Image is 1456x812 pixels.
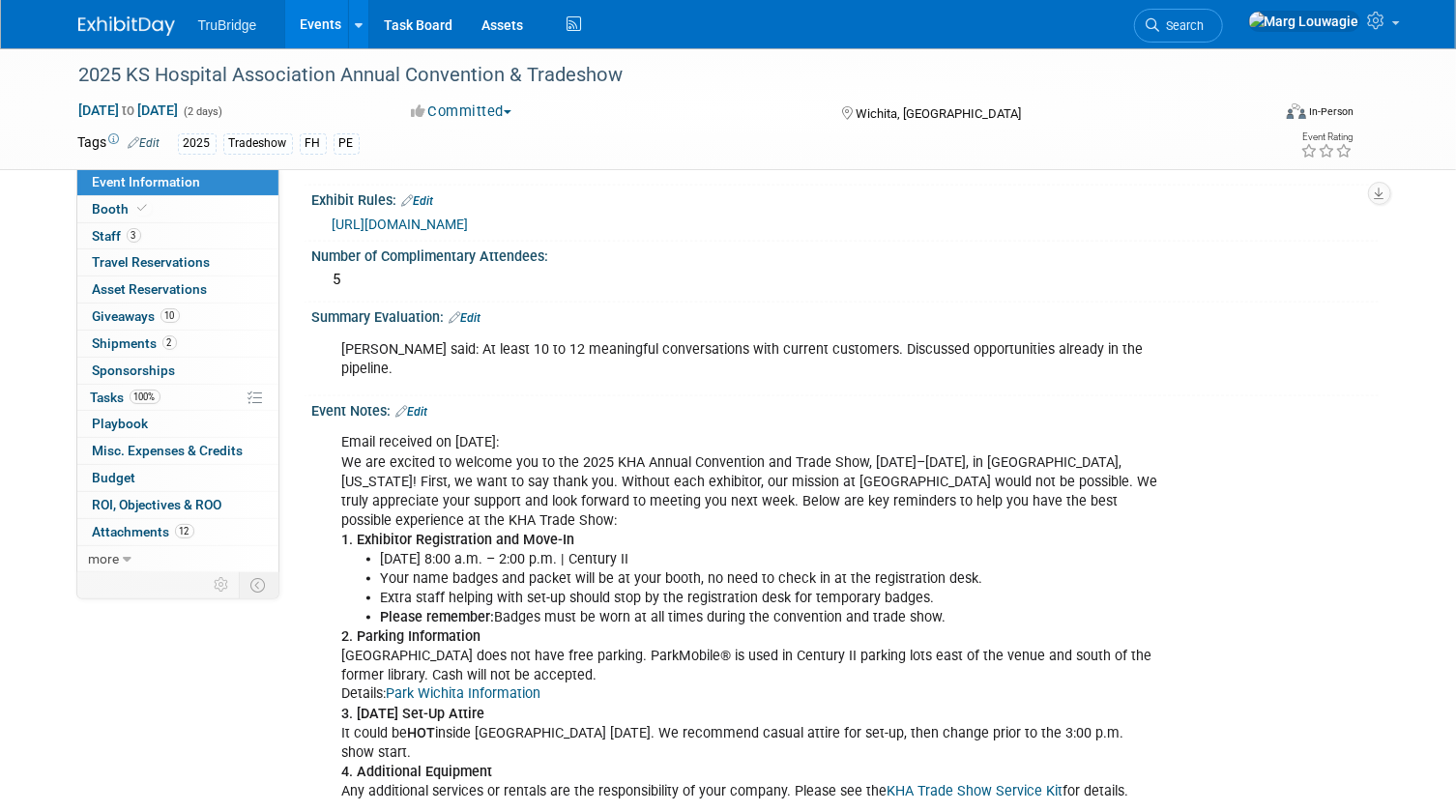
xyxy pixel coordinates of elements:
div: 5 [327,265,1364,295]
div: PE [334,133,360,154]
a: Budget [77,465,278,491]
a: Park Wichita Information [387,686,541,703]
span: 2 [162,335,177,350]
li: Your name badges and packet will be at your booth, no need to check in at the registration desk. [381,569,1160,589]
span: Event Information [93,174,201,189]
b: 4. Additional Equipment [342,765,493,781]
a: Edit [402,194,434,208]
span: Booth [93,201,152,217]
span: Budget [93,470,136,485]
a: Booth [77,196,278,222]
span: Misc. Expenses & Credits [93,443,244,458]
span: 12 [175,524,194,538]
span: 100% [130,390,160,404]
a: Attachments12 [77,519,278,545]
span: Wichita, [GEOGRAPHIC_DATA] [856,106,1021,121]
div: Event Format [1166,101,1354,130]
b: 2. Parking Information [342,628,481,645]
div: Event Rating [1301,132,1354,142]
span: 3 [127,228,141,243]
div: Number of Complimentary Attendees: [312,242,1379,266]
span: Tasks [91,390,160,405]
span: Attachments [93,524,194,539]
a: Misc. Expenses & Credits [77,438,278,464]
div: Summary Evaluation: [312,303,1379,328]
div: 2025 KS Hospital Association Annual Convention & Tradeshow [73,58,1246,93]
a: Sponsorships [77,358,278,384]
span: Asset Reservations [93,281,208,297]
a: Giveaways10 [77,304,278,330]
img: Marg Louwagie [1248,11,1360,32]
span: 10 [160,308,180,323]
span: Giveaways [93,308,180,324]
a: KHA Trade Show Service Kit [888,784,1063,800]
a: Edit [450,311,481,325]
td: Toggle Event Tabs [239,572,278,597]
div: Event Notes: [312,396,1379,421]
a: Event Information [77,169,278,195]
span: Sponsorships [93,362,176,378]
li: Extra staff helping with set-up should stop by the registration desk for temporary badges. [381,589,1160,608]
a: ROI, Objectives & ROO [77,492,278,518]
div: Tradeshow [223,133,293,154]
button: Committed [404,101,519,122]
td: Tags [78,132,160,155]
a: Travel Reservations [77,249,278,275]
a: more [77,546,278,572]
span: more [89,551,120,566]
span: Search [1160,18,1205,33]
a: Tasks100% [77,385,278,411]
span: TruBridge [198,17,257,33]
a: Staff3 [77,223,278,249]
a: Search [1134,9,1223,43]
div: Exhibit Rules: [312,186,1379,211]
a: Edit [396,405,428,419]
span: Travel Reservations [93,254,211,270]
img: ExhibitDay [78,16,175,36]
li: Badges must be worn at all times during the convention and trade show. [381,608,1160,627]
span: (2 days) [183,105,223,118]
a: Shipments2 [77,331,278,357]
span: Playbook [93,416,149,431]
a: Playbook [77,411,278,437]
span: ROI, Objectives & ROO [93,497,222,512]
b: 3. [DATE] Set-Up Attire [342,707,485,723]
span: Shipments [93,335,177,351]
div: 2025 [178,133,217,154]
span: to [120,102,138,118]
b: 1. Exhibitor Registration and Move-In [342,532,575,548]
div: In-Person [1309,104,1354,119]
td: Personalize Event Tab Strip [206,572,240,597]
span: Staff [93,228,141,244]
a: [URL][DOMAIN_NAME] [333,217,469,232]
b: HOT [408,726,436,742]
div: [PERSON_NAME] said: At least 10 to 12 meaningful conversations with current customers. Discussed ... [329,331,1172,389]
i: Booth reservation complete [138,203,148,214]
li: [DATE] 8:00 a.m. – 2:00 p.m. | Century II [381,550,1160,569]
b: Please remember: [381,609,495,625]
a: Edit [129,136,160,150]
span: [DATE] [DATE] [78,101,180,119]
div: FH [300,133,327,154]
img: Format-Inperson.png [1287,103,1306,119]
a: Asset Reservations [77,276,278,303]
